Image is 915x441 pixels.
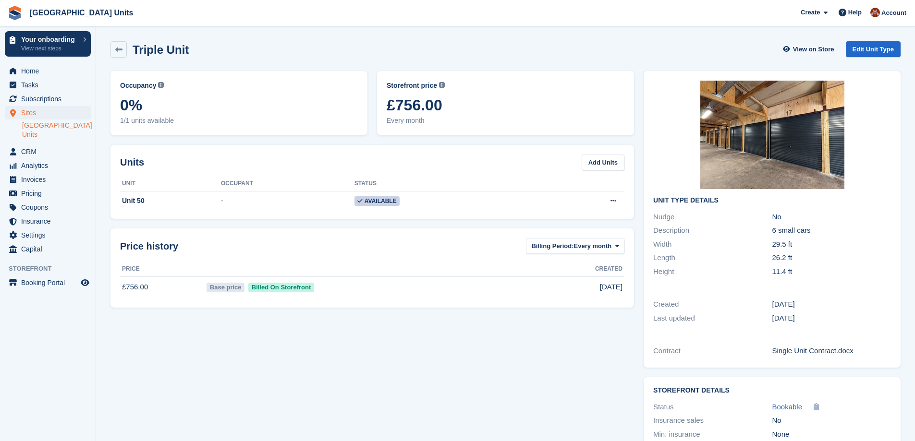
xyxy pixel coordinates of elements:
a: Preview store [79,277,91,288]
div: Description [653,225,772,236]
a: menu [5,159,91,172]
div: Height [653,266,772,277]
a: Bookable [772,402,803,413]
div: Min. insurance [653,429,772,440]
span: Subscriptions [21,92,79,106]
img: Laura Clinnick [870,8,880,17]
img: stora-icon-8386f47178a22dfd0bd8f6a31ec36ba5ce8667c1dd55bd0f319d3a0aa187defe.svg [8,6,22,20]
span: Pricing [21,187,79,200]
h2: Triple Unit [133,43,189,56]
span: Created [595,264,622,273]
th: Price [120,262,205,277]
span: Coupons [21,201,79,214]
span: Analytics [21,159,79,172]
a: menu [5,242,91,256]
div: Last updated [653,313,772,324]
span: Home [21,64,79,78]
span: Billed On Storefront [248,283,314,292]
div: No [772,212,891,223]
a: menu [5,187,91,200]
span: Help [848,8,862,17]
div: No [772,415,891,426]
a: menu [5,78,91,92]
div: Contract [653,346,772,357]
div: None [772,429,891,440]
a: menu [5,173,91,186]
a: menu [5,201,91,214]
div: 11.4 ft [772,266,891,277]
td: - [221,191,354,211]
span: Booking Portal [21,276,79,289]
span: Insurance [21,215,79,228]
span: CRM [21,145,79,158]
h2: Storefront Details [653,387,891,394]
button: Billing Period: Every month [526,238,624,254]
p: View next steps [21,44,78,53]
span: 0% [120,96,358,114]
span: Invoices [21,173,79,186]
span: Capital [21,242,79,256]
h2: Units [120,155,144,169]
a: [GEOGRAPHIC_DATA] Units [26,5,137,21]
a: View on Store [782,41,838,57]
a: menu [5,228,91,242]
a: menu [5,64,91,78]
div: Length [653,252,772,263]
div: [DATE] [772,313,891,324]
p: Your onboarding [21,36,78,43]
span: Create [801,8,820,17]
span: Account [881,8,906,18]
a: menu [5,215,91,228]
div: Width [653,239,772,250]
span: Billing Period: [531,241,573,251]
img: icon-info-grey-7440780725fd019a000dd9b08b2336e03edf1995a4989e88bcd33f0948082b44.svg [439,82,445,88]
div: Unit 50 [120,196,221,206]
span: £756.00 [387,96,624,114]
div: 6 small cars [772,225,891,236]
a: menu [5,276,91,289]
span: Every month [387,116,624,126]
th: Occupant [221,176,354,191]
th: Unit [120,176,221,191]
span: Storefront [9,264,96,274]
span: [DATE] [600,282,622,293]
div: 29.5 ft [772,239,891,250]
a: menu [5,92,91,106]
a: menu [5,106,91,119]
span: Bookable [772,403,803,411]
span: Sites [21,106,79,119]
div: 26.2 ft [772,252,891,263]
a: Edit Unit Type [846,41,901,57]
span: Settings [21,228,79,242]
h2: Unit Type details [653,197,891,204]
th: Status [354,176,541,191]
div: Status [653,402,772,413]
div: [DATE] [772,299,891,310]
span: Base price [207,283,244,292]
a: Add Units [582,155,624,170]
img: icon-info-grey-7440780725fd019a000dd9b08b2336e03edf1995a4989e88bcd33f0948082b44.svg [158,82,164,88]
span: 1/1 units available [120,116,358,126]
div: Nudge [653,212,772,223]
div: Single Unit Contract.docx [772,346,891,357]
a: menu [5,145,91,158]
td: £756.00 [120,276,205,298]
span: Storefront price [387,81,437,91]
span: View on Store [793,45,834,54]
a: [GEOGRAPHIC_DATA] Units [22,121,91,139]
span: Every month [574,241,612,251]
a: Your onboarding View next steps [5,31,91,57]
span: Price history [120,239,178,253]
span: Tasks [21,78,79,92]
img: PXL_20240328_154130163.jpg [700,81,844,189]
div: Created [653,299,772,310]
span: Available [354,196,400,206]
span: Occupancy [120,81,156,91]
div: Insurance sales [653,415,772,426]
